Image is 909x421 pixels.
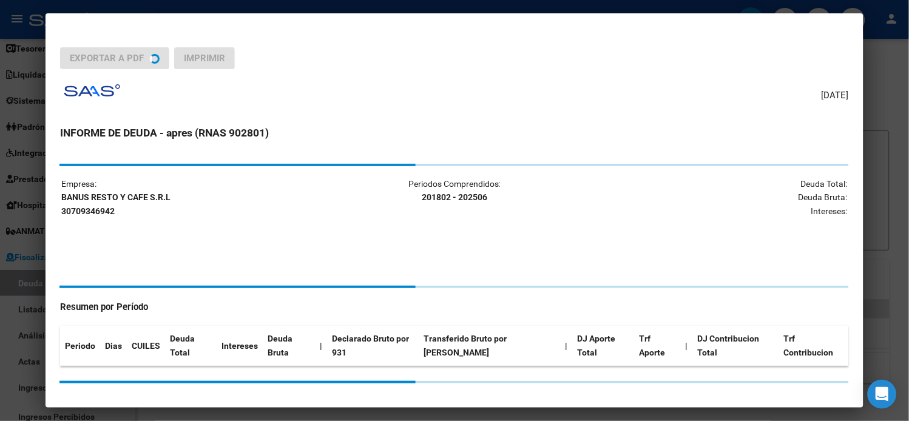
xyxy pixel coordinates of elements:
span: [DATE] [822,89,849,103]
span: Imprimir [184,53,225,64]
th: Periodo [60,326,100,366]
h3: INFORME DE DEUDA - apres (RNAS 902801) [60,125,849,141]
th: Trf Contribucion [779,326,849,366]
div: Open Intercom Messenger [868,380,897,409]
h4: Resumen por Período [60,300,849,314]
button: Exportar a PDF [60,47,169,69]
th: | [681,326,693,366]
th: Trf Aporte [635,326,681,366]
p: Empresa: [61,177,323,218]
span: Exportar a PDF [70,53,144,64]
strong: BANUS RESTO Y CAFE S.R.L 30709346942 [61,192,171,216]
th: CUILES [127,326,165,366]
th: Transferido Bruto por [PERSON_NAME] [419,326,560,366]
button: Imprimir [174,47,235,69]
th: Deuda Bruta [263,326,316,366]
p: Deuda Total: Deuda Bruta: Intereses: [586,177,848,218]
th: Dias [100,326,127,366]
p: Periodos Comprendidos: [324,177,586,205]
th: Deuda Total [165,326,217,366]
th: | [560,326,572,366]
th: DJ Aporte Total [572,326,635,366]
th: Declarado Bruto por 931 [328,326,419,366]
th: | [316,326,328,366]
th: DJ Contribucion Total [693,326,779,366]
th: Intereses [217,326,263,366]
strong: 201802 - 202506 [422,192,487,202]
